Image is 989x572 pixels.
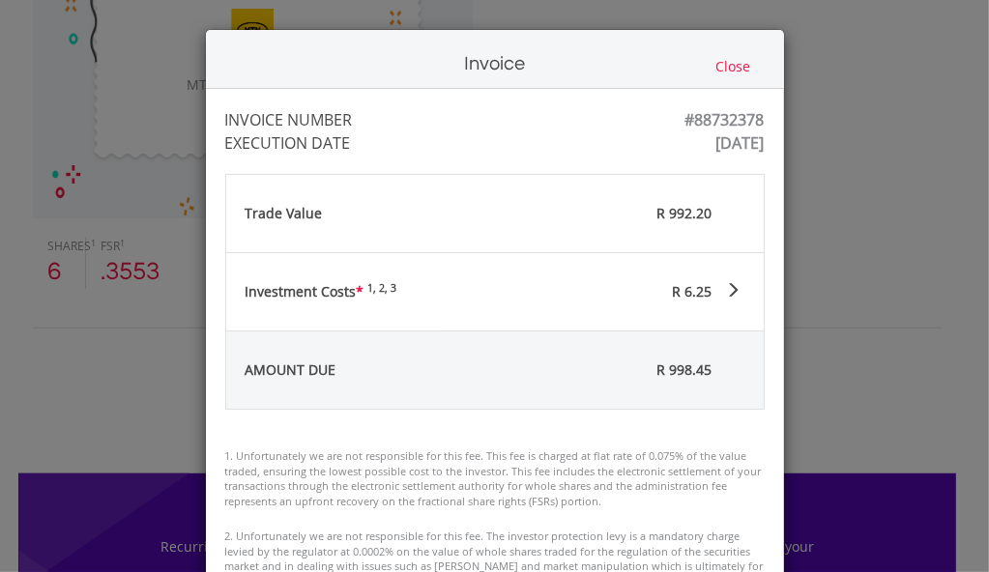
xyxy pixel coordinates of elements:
[656,360,712,379] span: R 998.45
[464,49,525,78] h2: Invoice
[711,56,757,77] button: Close
[225,131,433,155] div: EXECUTION DATE
[246,282,364,300] span: Investment Costs
[368,281,397,295] sup: 1, 2, 3
[656,204,712,222] span: R 992.20
[685,108,765,131] div: #88732378
[225,448,765,509] li: 1. Unfortunately we are not responsible for this fee. This fee is charged at flat rate of 0.075% ...
[716,131,765,155] div: [DATE]
[672,282,712,300] span: R 6.25
[246,360,336,379] span: AMOUNT DUE
[246,204,323,222] span: Trade Value
[225,108,433,131] div: INVOICE NUMBER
